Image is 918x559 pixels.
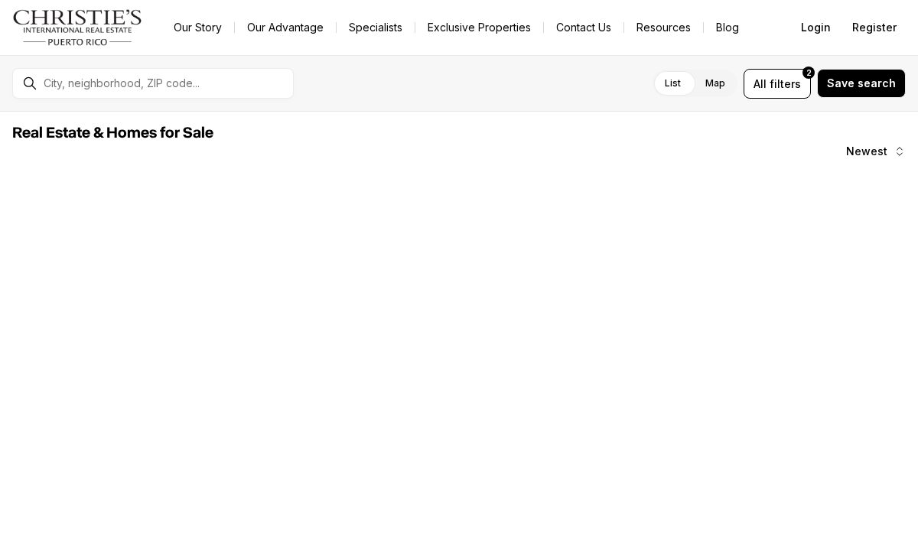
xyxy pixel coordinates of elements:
[235,17,336,38] a: Our Advantage
[12,125,213,141] span: Real Estate & Homes for Sale
[837,136,915,167] button: Newest
[161,17,234,38] a: Our Story
[843,12,906,43] button: Register
[770,76,801,92] span: filters
[704,17,751,38] a: Blog
[852,21,897,34] span: Register
[754,76,767,92] span: All
[801,21,831,34] span: Login
[817,69,906,98] button: Save search
[806,67,812,79] span: 2
[624,17,703,38] a: Resources
[12,9,143,46] img: logo
[827,77,896,89] span: Save search
[693,70,737,97] label: Map
[337,17,415,38] a: Specialists
[846,145,887,158] span: Newest
[792,12,840,43] button: Login
[744,69,811,99] button: Allfilters2
[653,70,693,97] label: List
[415,17,543,38] a: Exclusive Properties
[544,17,623,38] button: Contact Us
